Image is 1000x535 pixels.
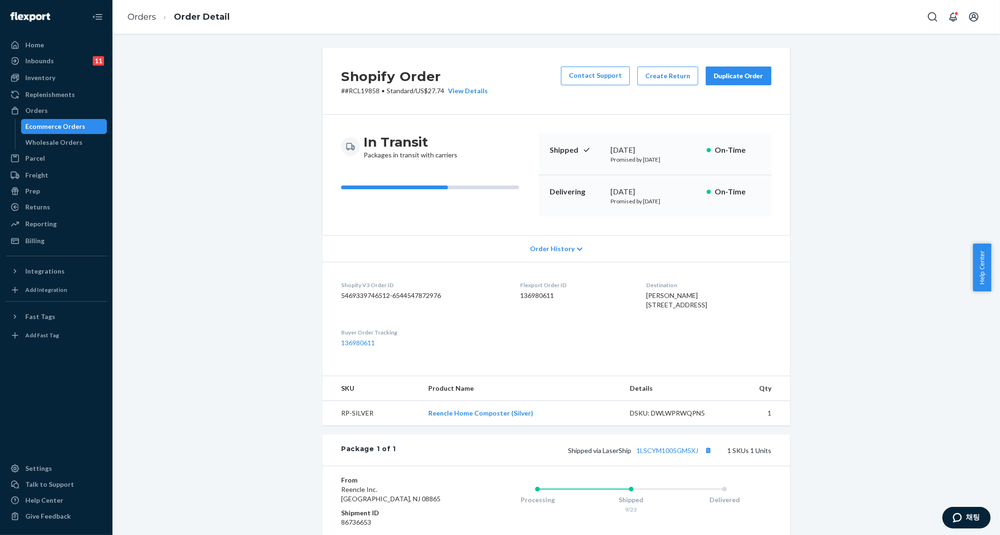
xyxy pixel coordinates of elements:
iframe: 상담사 중 한 명과 채팅할 수 있는 위젯을 엽니다. [942,507,991,530]
p: Promised by [DATE] [611,197,699,205]
th: SKU [322,376,421,401]
th: Details [623,376,726,401]
h2: Shopify Order [341,67,488,86]
div: Freight [25,171,48,180]
p: Promised by [DATE] [611,156,699,163]
span: Shipped via LaserShip [568,446,714,454]
div: Shipped [584,495,678,505]
a: Contact Support [561,67,630,85]
a: Parcel [6,151,107,166]
img: Flexport logo [10,12,50,22]
a: Prep [6,184,107,199]
div: Wholesale Orders [26,138,83,147]
a: Orders [127,12,156,22]
h3: In Transit [364,134,457,150]
a: Inventory [6,70,107,85]
dt: Destination [646,281,771,289]
div: Inventory [25,73,55,82]
button: Fast Tags [6,309,107,324]
dt: Buyer Order Tracking [341,328,505,336]
div: Processing [491,495,584,505]
div: Package 1 of 1 [341,444,396,456]
div: Billing [25,236,45,245]
button: Duplicate Order [706,67,771,85]
dd: 5469339746512-6544547872976 [341,291,505,300]
div: Inbounds [25,56,54,66]
div: 1 SKUs 1 Units [396,444,771,456]
button: Create Return [637,67,698,85]
a: Help Center [6,493,107,508]
span: Order History [530,244,575,253]
a: Reporting [6,216,107,231]
div: [DATE] [611,186,699,197]
p: # #RCL19858 / US$27.74 [341,86,488,96]
a: Order Detail [174,12,230,22]
a: Add Integration [6,282,107,297]
div: Integrations [25,267,65,276]
button: Open Search Box [923,7,942,26]
a: Inbounds11 [6,53,107,68]
div: Help Center [25,496,63,505]
dt: Shopify V3 Order ID [341,281,505,289]
p: On-Time [715,145,760,156]
td: 1 [725,401,790,426]
dt: Flexport Order ID [520,281,631,289]
div: Returns [25,202,50,212]
div: Fast Tags [25,312,55,321]
div: Duplicate Order [714,71,763,81]
p: Delivering [550,186,603,197]
a: Freight [6,168,107,183]
dd: 136980611 [520,291,631,300]
div: Home [25,40,44,50]
div: Prep [25,186,40,196]
p: Shipped [550,145,603,156]
span: Reencle Inc. [GEOGRAPHIC_DATA], NJ 08865 [341,485,440,503]
a: Reencle Home Composter (Silver) [428,409,533,417]
button: Talk to Support [6,477,107,492]
div: DSKU: DWLWPRWQPN5 [630,409,718,418]
a: Returns [6,200,107,215]
span: Standard [387,87,413,95]
a: Replenishments [6,87,107,102]
div: Replenishments [25,90,75,99]
a: Ecommerce Orders [21,119,107,134]
a: Add Fast Tag [6,328,107,343]
button: Give Feedback [6,509,107,524]
span: [PERSON_NAME] [STREET_ADDRESS] [646,291,707,309]
ol: breadcrumbs [120,3,237,31]
div: Add Fast Tag [25,331,59,339]
a: Wholesale Orders [21,135,107,150]
a: Billing [6,233,107,248]
dt: From [341,476,453,485]
a: 136980611 [341,339,375,347]
div: Talk to Support [25,480,74,489]
dt: Shipment ID [341,508,453,518]
button: Help Center [973,244,991,291]
button: View Details [444,86,488,96]
p: On-Time [715,186,760,197]
td: RP-SILVER [322,401,421,426]
button: Open notifications [944,7,963,26]
div: 11 [93,56,104,66]
div: 9/23 [584,505,678,513]
div: Packages in transit with carriers [364,134,457,160]
div: Settings [25,464,52,473]
th: Product Name [421,376,622,401]
a: 1LSCYM1005GM5XJ [636,446,698,454]
div: Give Feedback [25,512,71,521]
div: Ecommerce Orders [26,122,86,131]
button: Close Navigation [88,7,107,26]
a: Settings [6,461,107,476]
div: Add Integration [25,286,67,294]
div: Reporting [25,219,57,229]
button: Integrations [6,264,107,279]
span: • [381,87,385,95]
dd: 86736653 [341,518,453,527]
a: Home [6,37,107,52]
th: Qty [725,376,790,401]
div: Parcel [25,154,45,163]
button: Open account menu [964,7,983,26]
